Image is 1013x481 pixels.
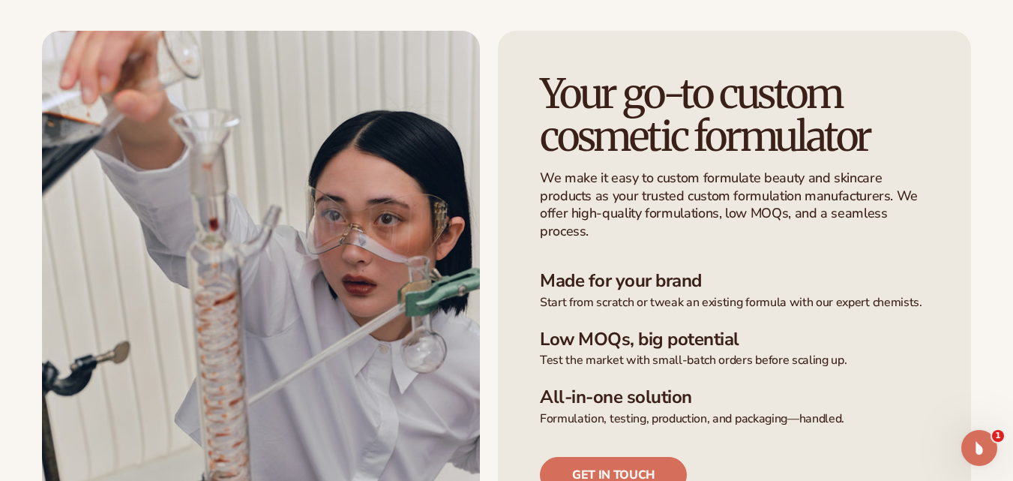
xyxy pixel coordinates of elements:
h3: Made for your brand [540,270,929,292]
p: Formulation, testing, production, and packaging—handled. [540,411,929,427]
p: Test the market with small-batch orders before scaling up. [540,353,929,368]
p: We make it easy to custom formulate beauty and skincare products as your trusted custom formulati... [540,170,929,240]
h3: Low MOQs, big potential [540,329,929,350]
iframe: Intercom live chat [961,430,997,466]
p: Start from scratch or tweak an existing formula with our expert chemists. [540,295,929,311]
h1: Your go-to custom cosmetic formulator [540,73,929,158]
span: 1 [992,430,1004,442]
h3: All-in-one solution [540,386,929,408]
